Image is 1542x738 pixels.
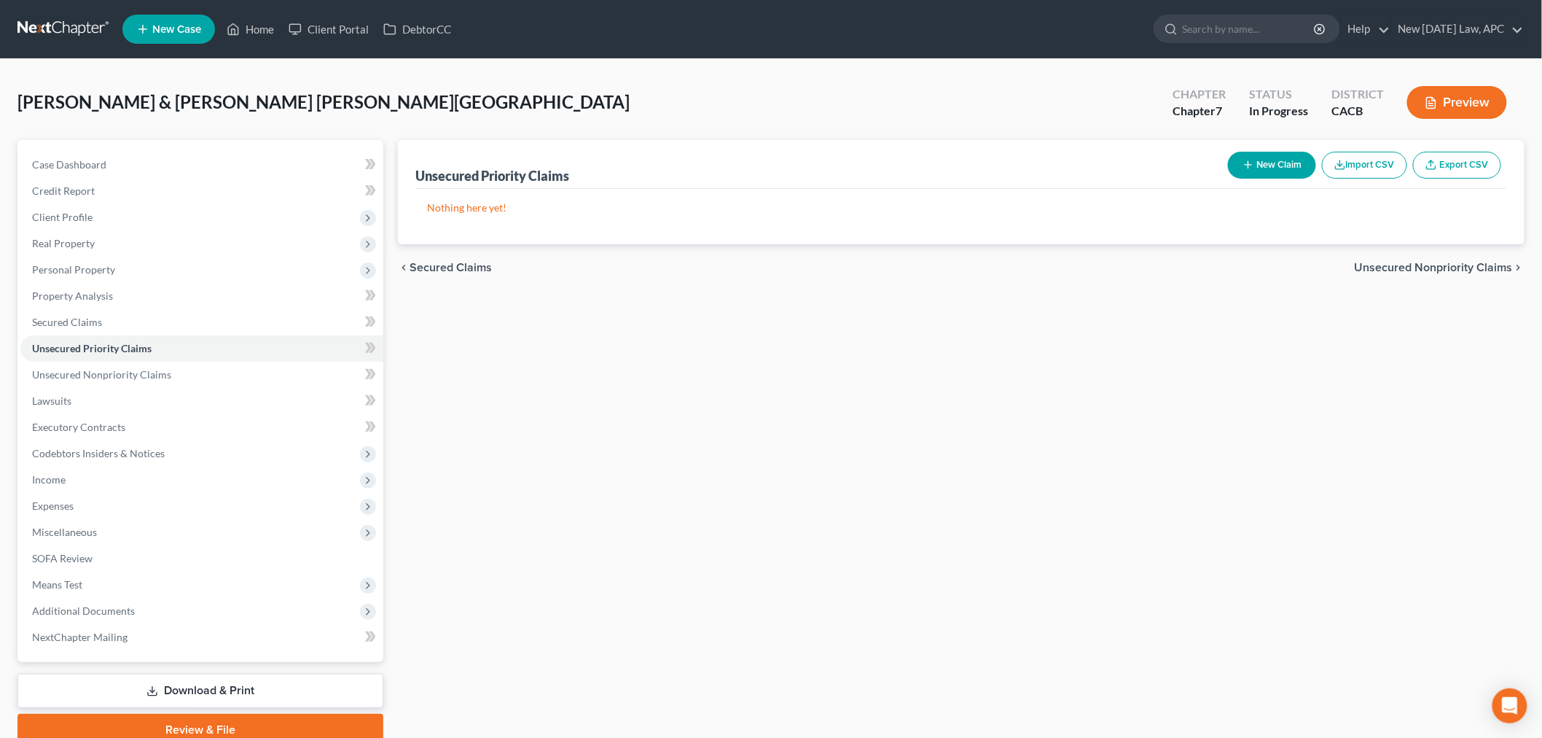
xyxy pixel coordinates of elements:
[1355,262,1525,273] button: Unsecured Nonpriority Claims chevron_right
[427,201,1495,215] p: Nothing here yet!
[1341,16,1390,42] a: Help
[281,16,376,42] a: Client Portal
[32,158,106,171] span: Case Dashboard
[1228,152,1316,179] button: New Claim
[1492,688,1527,723] div: Open Intercom Messenger
[32,552,93,564] span: SOFA Review
[1513,262,1525,273] i: chevron_right
[1216,104,1222,117] span: 7
[1391,16,1524,42] a: New [DATE] Law, APC
[20,388,383,414] a: Lawsuits
[415,167,569,184] div: Unsecured Priority Claims
[17,674,383,708] a: Download & Print
[32,578,82,591] span: Means Test
[32,263,115,276] span: Personal Property
[32,395,71,407] span: Lawsuits
[32,605,135,617] span: Additional Documents
[20,545,383,572] a: SOFA Review
[32,184,95,197] span: Credit Report
[20,335,383,362] a: Unsecured Priority Claims
[32,500,74,512] span: Expenses
[1173,86,1226,103] div: Chapter
[1331,86,1384,103] div: District
[398,262,410,273] i: chevron_left
[32,631,128,643] span: NextChapter Mailing
[1183,15,1316,42] input: Search by name...
[17,91,630,112] span: [PERSON_NAME] & [PERSON_NAME] [PERSON_NAME][GEOGRAPHIC_DATA]
[32,211,93,223] span: Client Profile
[32,526,97,538] span: Miscellaneous
[1413,152,1501,179] a: Export CSV
[32,237,95,249] span: Real Property
[20,362,383,388] a: Unsecured Nonpriority Claims
[1355,262,1513,273] span: Unsecured Nonpriority Claims
[20,152,383,178] a: Case Dashboard
[1249,86,1308,103] div: Status
[20,624,383,650] a: NextChapter Mailing
[1322,152,1407,179] button: Import CSV
[1407,86,1507,119] button: Preview
[410,262,492,273] span: Secured Claims
[20,178,383,204] a: Credit Report
[32,290,113,302] span: Property Analysis
[20,309,383,335] a: Secured Claims
[32,421,125,433] span: Executory Contracts
[32,316,102,328] span: Secured Claims
[1249,103,1308,120] div: In Progress
[376,16,458,42] a: DebtorCC
[1331,103,1384,120] div: CACB
[20,414,383,440] a: Executory Contracts
[20,283,383,309] a: Property Analysis
[32,368,171,381] span: Unsecured Nonpriority Claims
[152,24,201,35] span: New Case
[1173,103,1226,120] div: Chapter
[32,342,152,354] span: Unsecured Priority Claims
[32,473,66,486] span: Income
[398,262,492,273] button: chevron_left Secured Claims
[219,16,281,42] a: Home
[32,447,165,459] span: Codebtors Insiders & Notices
